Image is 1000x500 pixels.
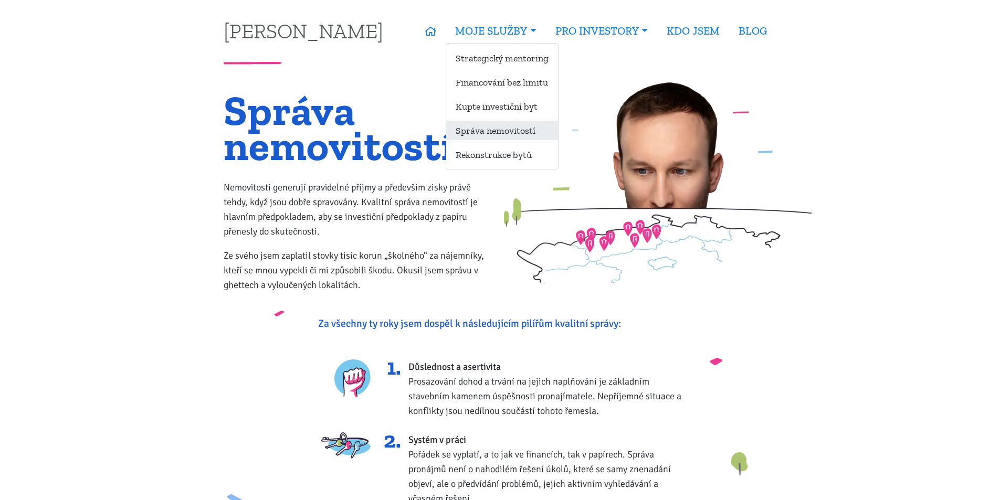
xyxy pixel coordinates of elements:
a: KDO JSEM [657,19,729,43]
a: Strategický mentoring [446,48,558,68]
p: Nemovitosti generují pravidelné příjmy a především zisky právě tehdy, když jsou dobře spravovány.... [224,180,493,239]
span: 2. [380,432,401,447]
a: Financování bez limitu [446,72,558,92]
strong: Systém v práci [408,434,466,445]
a: [PERSON_NAME] [224,20,383,41]
p: Za všechny ty roky jsem dospěl k následujícím pilířům kvalitní správy: [318,316,682,331]
span: 1. [380,359,401,374]
div: Prosazování dohod a trvání na jejich naplňování je základním stavebním kamenem úspěšnosti pronají... [408,359,689,418]
a: MOJE SLUŽBY [446,19,545,43]
a: BLOG [729,19,776,43]
p: Ze svého jsem zaplatil stovky tisíc korun „školného“ za nájemníky, kteří se mnou vypekli či mi zp... [224,248,493,292]
a: Kupte investiční byt [446,97,558,116]
strong: Důslednost a asertivita [408,361,501,373]
a: Správa nemovitostí [446,121,558,140]
h1: Správa nemovitostí [224,93,493,163]
a: PRO INVESTORY [546,19,657,43]
a: Rekonstrukce bytů [446,145,558,164]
